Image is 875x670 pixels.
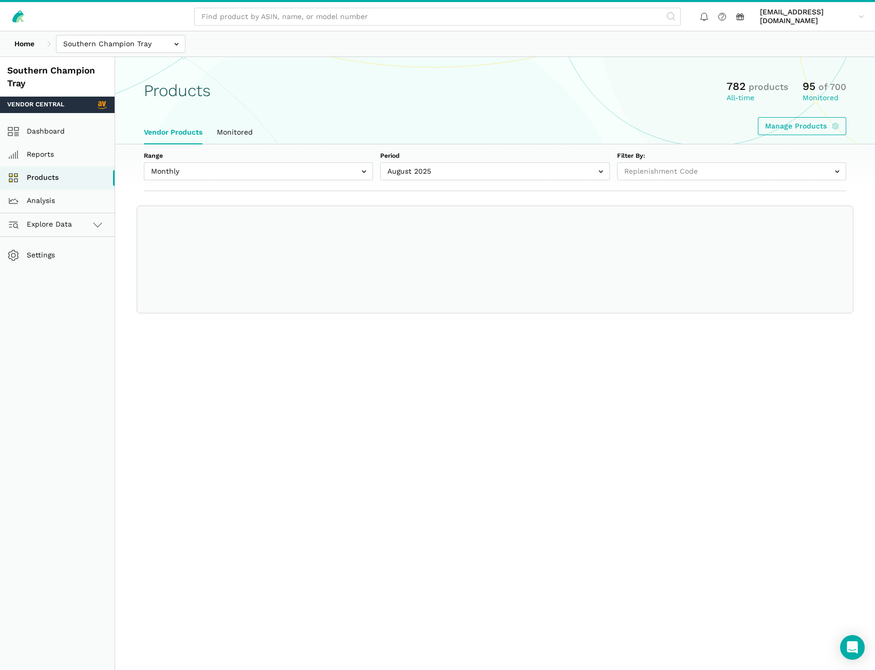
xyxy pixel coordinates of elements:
div: Southern Champion Tray [7,64,107,89]
input: Replenishment Code [617,162,846,180]
div: Open Intercom Messenger [840,635,865,660]
a: [EMAIL_ADDRESS][DOMAIN_NAME] [756,6,868,27]
input: August 2025 [380,162,609,180]
span: Vendor Central [7,100,64,109]
span: 782 [727,80,746,92]
span: products [749,82,788,92]
h1: Products [144,82,211,100]
label: Period [380,152,609,161]
span: [EMAIL_ADDRESS][DOMAIN_NAME] [760,8,855,26]
input: Find product by ASIN, name, or model number [194,8,681,26]
span: Explore Data [11,218,72,231]
span: of 700 [818,82,846,92]
a: Manage Products [758,117,847,135]
span: 95 [803,80,815,92]
a: Home [7,35,42,53]
label: Range [144,152,373,161]
a: Vendor Products [137,121,210,144]
a: Monitored [210,121,260,144]
input: Southern Champion Tray [56,35,185,53]
input: Monthly [144,162,373,180]
div: Monitored [803,94,846,103]
label: Filter By: [617,152,846,161]
div: All-time [727,94,788,103]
